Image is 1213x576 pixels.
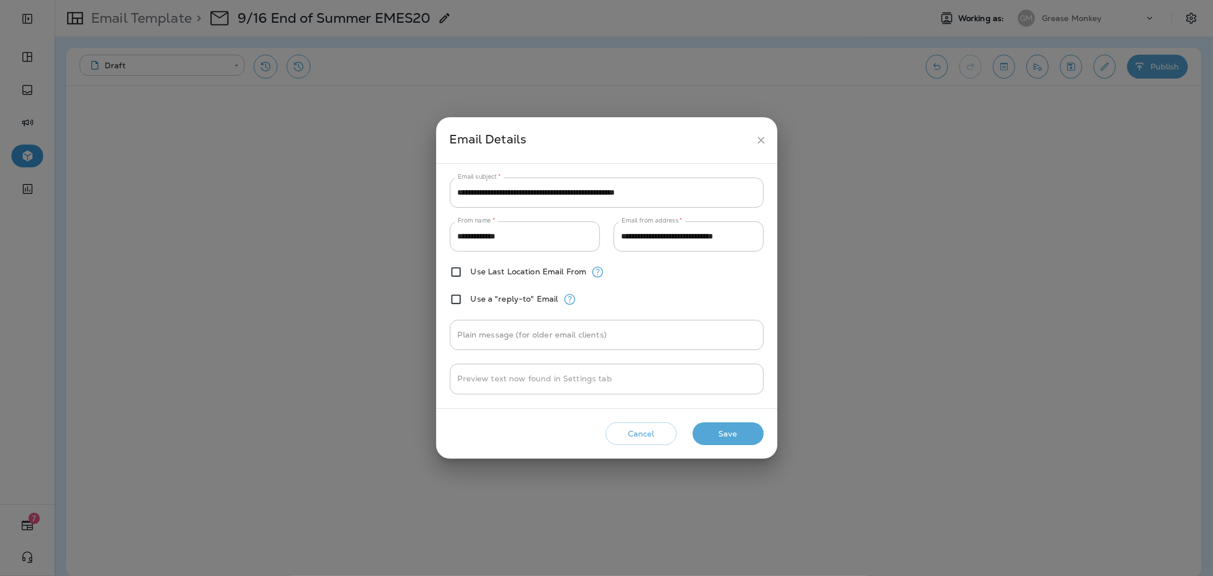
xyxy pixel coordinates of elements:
[606,422,677,446] button: Cancel
[458,172,501,181] label: Email subject
[751,130,772,151] button: close
[693,422,764,446] button: Save
[471,267,587,276] label: Use Last Location Email From
[458,216,495,225] label: From name
[450,130,751,151] div: Email Details
[622,216,682,225] label: Email from address
[471,294,558,303] label: Use a "reply-to" Email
